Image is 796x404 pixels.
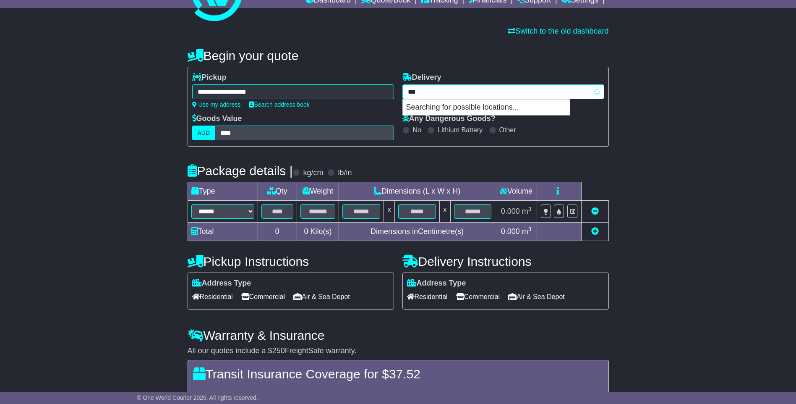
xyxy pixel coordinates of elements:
[297,223,339,241] td: Kilo(s)
[456,290,500,303] span: Commercial
[499,126,516,134] label: Other
[522,207,532,215] span: m
[402,254,609,268] h4: Delivery Instructions
[192,73,227,82] label: Pickup
[389,367,420,381] span: 37.52
[188,164,293,178] h4: Package details |
[407,290,448,303] span: Residential
[407,279,466,288] label: Address Type
[293,290,350,303] span: Air & Sea Depot
[192,279,251,288] label: Address Type
[402,84,604,99] typeahead: Please provide city
[188,254,394,268] h4: Pickup Instructions
[188,182,258,201] td: Type
[338,168,352,178] label: lb/in
[508,290,565,303] span: Air & Sea Depot
[249,101,310,108] a: Search address book
[403,100,570,115] p: Searching for possible locations...
[413,126,421,134] label: No
[303,168,323,178] label: kg/cm
[591,227,599,236] a: Add new item
[591,207,599,215] a: Remove this item
[522,227,532,236] span: m
[137,394,258,401] span: © One World Courier 2025. All rights reserved.
[501,227,520,236] span: 0.000
[402,114,496,123] label: Any Dangerous Goods?
[188,49,609,63] h4: Begin your quote
[192,114,242,123] label: Goods Value
[402,73,441,82] label: Delivery
[192,290,233,303] span: Residential
[501,207,520,215] span: 0.000
[297,182,339,201] td: Weight
[192,126,216,140] label: AUD
[188,223,258,241] td: Total
[241,290,285,303] span: Commercial
[384,201,395,223] td: x
[258,223,297,241] td: 0
[258,182,297,201] td: Qty
[528,226,532,232] sup: 3
[528,206,532,212] sup: 3
[193,367,603,381] h4: Transit Insurance Coverage for $
[192,101,241,108] a: Use my address
[188,346,609,356] div: All our quotes include a $ FreightSafe warranty.
[508,27,608,35] a: Switch to the old dashboard
[304,227,308,236] span: 0
[188,328,609,342] h4: Warranty & Insurance
[272,346,285,355] span: 250
[495,182,537,201] td: Volume
[339,182,495,201] td: Dimensions (L x W x H)
[439,201,450,223] td: x
[339,223,495,241] td: Dimensions in Centimetre(s)
[438,126,483,134] label: Lithium Battery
